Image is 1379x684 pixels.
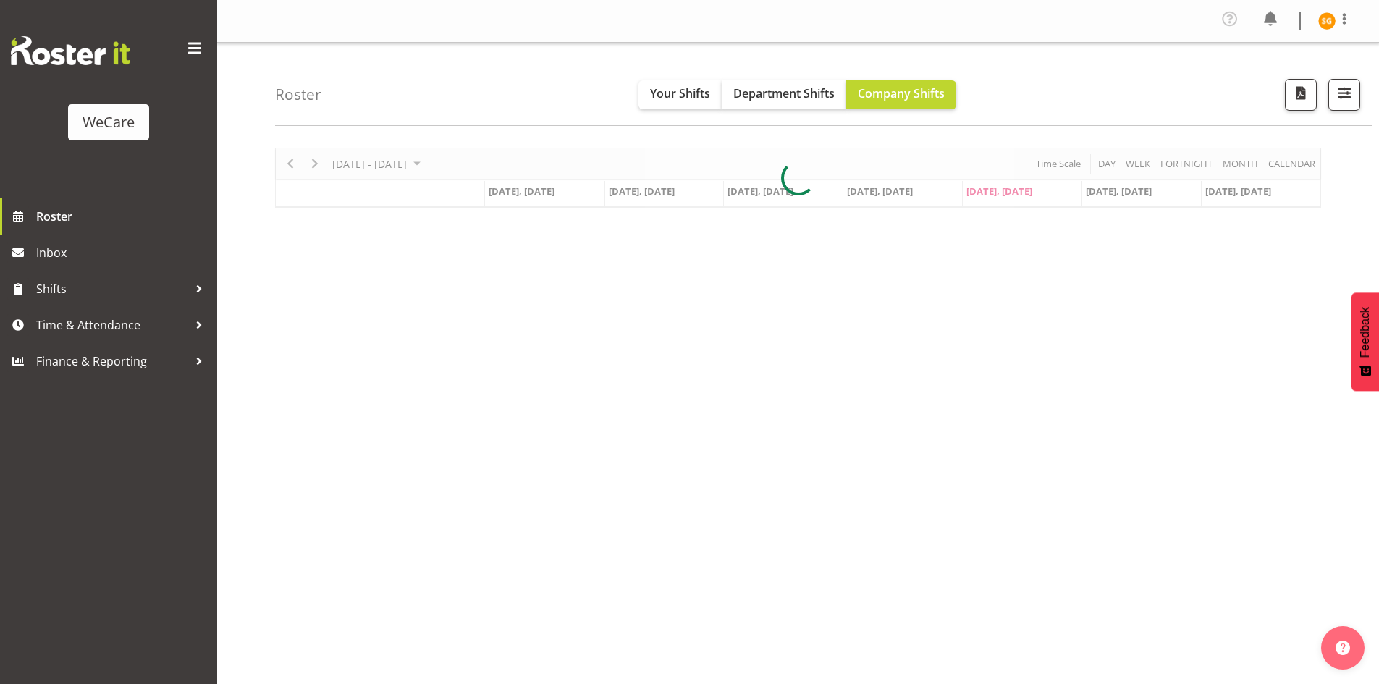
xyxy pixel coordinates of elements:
h4: Roster [275,86,321,103]
img: help-xxl-2.png [1336,641,1350,655]
span: Company Shifts [858,85,945,101]
div: WeCare [83,111,135,133]
button: Feedback - Show survey [1351,292,1379,391]
span: Finance & Reporting [36,350,188,372]
span: Feedback [1359,307,1372,358]
button: Your Shifts [638,80,722,109]
span: Your Shifts [650,85,710,101]
span: Shifts [36,278,188,300]
span: Roster [36,206,210,227]
button: Department Shifts [722,80,846,109]
button: Filter Shifts [1328,79,1360,111]
span: Inbox [36,242,210,263]
span: Department Shifts [733,85,835,101]
img: Rosterit website logo [11,36,130,65]
button: Download a PDF of the roster according to the set date range. [1285,79,1317,111]
button: Company Shifts [846,80,956,109]
img: sanjita-gurung11279.jpg [1318,12,1336,30]
span: Time & Attendance [36,314,188,336]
